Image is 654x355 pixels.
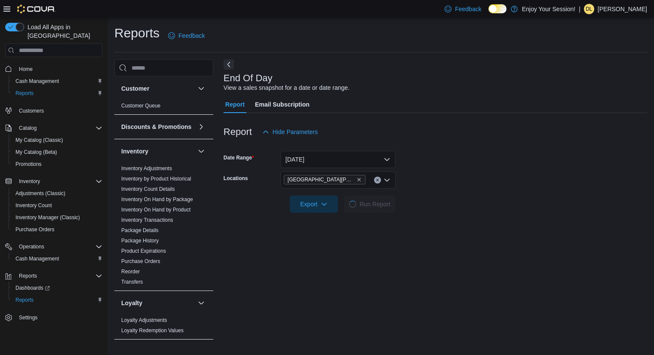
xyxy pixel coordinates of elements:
span: Operations [19,243,44,250]
h1: Reports [114,24,160,42]
a: Inventory Count [12,200,55,211]
span: DL [586,4,592,14]
a: Inventory On Hand by Package [121,196,193,202]
div: Loyalty [114,315,213,339]
span: Catalog [15,123,102,133]
span: Reports [15,90,34,97]
button: Purchase Orders [9,223,106,236]
button: Reports [9,294,106,306]
span: Run Report [359,200,390,208]
button: Cash Management [9,253,106,265]
span: Export [295,196,333,213]
button: LoadingRun Report [344,196,396,213]
a: Loyalty Redemption Values [121,327,184,334]
span: Inventory Manager (Classic) [15,214,80,221]
span: Inventory [19,178,40,185]
h3: Customer [121,84,149,93]
span: Adjustments (Classic) [12,188,102,199]
span: Reports [12,295,102,305]
span: Inventory Transactions [121,217,173,223]
a: Inventory by Product Historical [121,176,191,182]
span: Settings [19,314,37,321]
button: Hide Parameters [259,123,321,141]
img: Cova [17,5,55,13]
a: Product Expirations [121,248,166,254]
button: Promotions [9,158,106,170]
h3: Discounts & Promotions [121,122,191,131]
a: Adjustments (Classic) [12,188,69,199]
button: Inventory [2,175,106,187]
div: Inventory [114,163,213,291]
button: Next [224,59,234,70]
div: View a sales snapshot for a date or date range. [224,83,350,92]
span: Sault Ste Marie - Hillside [284,175,365,184]
span: Inventory by Product Historical [121,175,191,182]
span: Email Subscription [255,96,310,113]
h3: Report [224,127,252,137]
button: Operations [15,242,48,252]
span: Reorder [121,268,140,275]
p: Enjoy Your Session! [522,4,576,14]
a: Inventory On Hand by Product [121,207,190,213]
span: Inventory Count Details [121,186,175,193]
span: Promotions [15,161,42,168]
button: [DATE] [280,151,396,168]
a: Feedback [441,0,485,18]
span: Settings [15,312,102,323]
span: Adjustments (Classic) [15,190,65,197]
a: Inventory Manager (Classic) [12,212,83,223]
span: My Catalog (Beta) [12,147,102,157]
span: Load All Apps in [GEOGRAPHIC_DATA] [24,23,102,40]
nav: Complex example [5,59,102,346]
label: Date Range [224,154,254,161]
button: Clear input [374,177,381,184]
button: Inventory [15,176,43,187]
span: Cash Management [12,254,102,264]
span: My Catalog (Classic) [15,137,63,144]
span: Package History [121,237,159,244]
button: Inventory [121,147,194,156]
span: Reports [12,88,102,98]
button: Remove Sault Ste Marie - Hillside from selection in this group [356,177,362,182]
a: Feedback [165,27,208,44]
h3: Loyalty [121,299,142,307]
button: My Catalog (Beta) [9,146,106,158]
a: My Catalog (Beta) [12,147,61,157]
span: Home [19,66,33,73]
span: Reports [15,297,34,303]
a: Customer Queue [121,103,160,109]
span: [GEOGRAPHIC_DATA][PERSON_NAME] [288,175,355,184]
label: Locations [224,175,248,182]
div: Dylan Laplaunt [584,4,594,14]
button: Adjustments (Classic) [9,187,106,199]
span: Report [225,96,245,113]
span: Promotions [12,159,102,169]
span: Loyalty Adjustments [121,317,167,324]
button: Loyalty [121,299,194,307]
span: Purchase Orders [12,224,102,235]
button: Inventory Count [9,199,106,211]
button: Catalog [2,122,106,134]
a: Reports [12,88,37,98]
button: Discounts & Promotions [196,122,206,132]
span: My Catalog (Classic) [12,135,102,145]
span: Purchase Orders [15,226,55,233]
span: Loyalty Redemption Values [121,327,184,334]
span: Dashboards [12,283,102,293]
span: Customers [15,105,102,116]
a: Dashboards [12,283,53,293]
button: Catalog [15,123,40,133]
span: Inventory Adjustments [121,165,172,172]
a: Loyalty Adjustments [121,317,167,323]
button: Reports [15,271,40,281]
button: Settings [2,311,106,324]
input: Dark Mode [488,4,507,13]
a: Promotions [12,159,45,169]
span: Dashboards [15,285,50,291]
span: Loading [348,199,358,209]
span: Cash Management [15,255,59,262]
a: Customers [15,106,47,116]
button: Inventory [196,146,206,156]
a: Inventory Adjustments [121,165,172,171]
span: Reports [19,272,37,279]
